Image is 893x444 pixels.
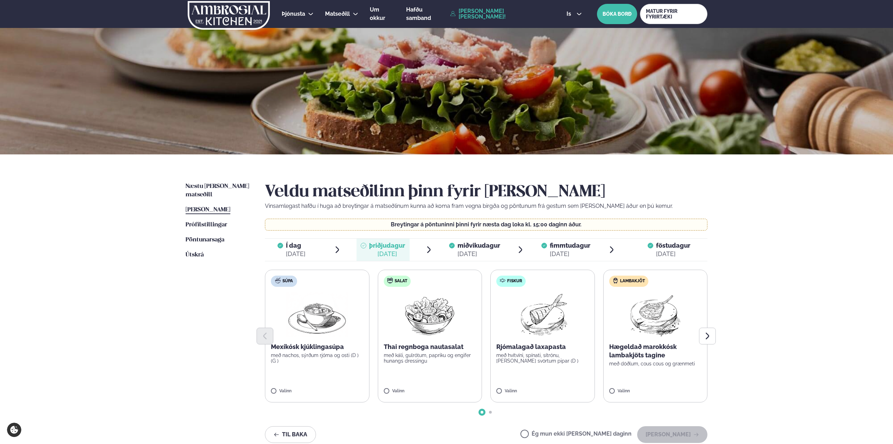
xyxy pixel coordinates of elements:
[186,236,224,244] a: Pöntunarsaga
[325,10,350,17] span: Matseðill
[458,242,500,249] span: miðvikudagur
[399,292,461,337] img: Salad.png
[637,426,707,443] button: [PERSON_NAME]
[286,292,348,337] img: Soup.png
[496,343,589,351] p: Rjómalagað laxapasta
[7,423,21,437] a: Cookie settings
[699,328,716,344] button: Next slide
[257,328,273,344] button: Previous slide
[507,278,522,284] span: Fiskur
[609,361,702,366] p: með döðlum, cous cous og grænmeti
[620,278,645,284] span: Lambakjöt
[186,252,204,258] span: Útskrá
[186,221,227,229] a: Prófílstillingar
[265,426,316,443] button: Til baka
[613,278,618,283] img: Lamb.svg
[186,206,230,214] a: [PERSON_NAME]
[512,292,574,337] img: Fish.png
[640,4,707,24] a: MATUR FYRIR FYRIRTÆKI
[489,411,492,414] span: Go to slide 2
[265,202,707,210] p: Vinsamlegast hafðu í huga að breytingar á matseðlinum kunna að koma fram vegna birgða og pöntunum...
[458,250,500,258] div: [DATE]
[282,278,293,284] span: Súpa
[450,8,550,20] a: [PERSON_NAME] [PERSON_NAME]!
[656,242,690,249] span: föstudagur
[286,250,305,258] div: [DATE]
[384,352,476,364] p: með káli, gulrótum, papriku og engifer hunangs dressingu
[282,10,305,18] a: Þjónusta
[370,6,385,21] span: Um okkur
[395,278,407,284] span: Salat
[609,343,702,359] p: Hægeldað marokkósk lambakjöts tagine
[406,6,447,22] a: Hafðu samband
[186,183,249,198] span: Næstu [PERSON_NAME] matseðill
[387,278,393,283] img: salad.svg
[624,292,686,337] img: Lamb-Meat.png
[561,11,587,17] button: is
[186,222,227,228] span: Prófílstillingar
[186,182,251,199] a: Næstu [PERSON_NAME] matseðill
[384,343,476,351] p: Thai regnboga nautasalat
[325,10,350,18] a: Matseðill
[275,278,281,283] img: soup.svg
[286,241,305,250] span: Í dag
[500,278,505,283] img: fish.svg
[186,207,230,213] span: [PERSON_NAME]
[186,237,224,243] span: Pöntunarsaga
[550,250,590,258] div: [DATE]
[272,222,700,227] p: Breytingar á pöntuninni þinni fyrir næsta dag loka kl. 15:00 daginn áður.
[282,10,305,17] span: Þjónusta
[271,343,363,351] p: Mexíkósk kjúklingasúpa
[369,242,405,249] span: þriðjudagur
[406,6,431,21] span: Hafðu samband
[550,242,590,249] span: fimmtudagur
[271,352,363,364] p: með nachos, sýrðum rjóma og osti (D ) (G )
[656,250,690,258] div: [DATE]
[265,182,707,202] h2: Veldu matseðilinn þinn fyrir [PERSON_NAME]
[370,6,395,22] a: Um okkur
[186,251,204,259] a: Útskrá
[597,4,637,24] button: BÓKA BORÐ
[369,250,405,258] div: [DATE]
[567,11,573,17] span: is
[496,352,589,364] p: með hvítvíni, spínati, sítrónu, [PERSON_NAME] svörtum pipar (D )
[187,1,271,30] img: logo
[481,411,483,414] span: Go to slide 1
